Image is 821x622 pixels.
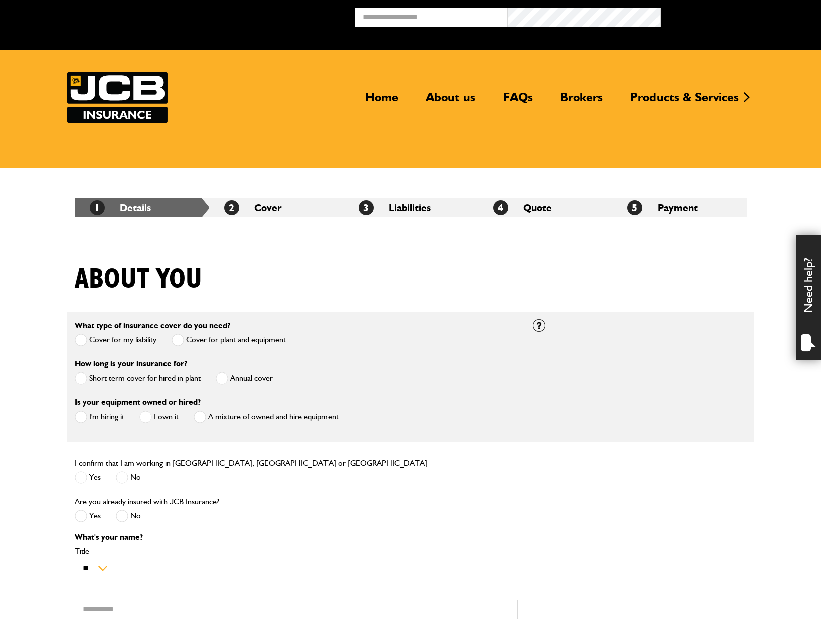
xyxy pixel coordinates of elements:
h1: About you [75,263,202,296]
span: 3 [359,200,374,215]
a: Home [358,90,406,113]
li: Cover [209,198,344,217]
label: I'm hiring it [75,411,124,423]
p: What's your name? [75,533,518,541]
label: Are you already insured with JCB Insurance? [75,497,219,506]
img: JCB Insurance Services logo [67,72,168,123]
a: About us [418,90,483,113]
span: 4 [493,200,508,215]
label: Short term cover for hired in plant [75,372,201,385]
label: No [116,510,141,522]
span: 5 [627,200,642,215]
div: Need help? [796,235,821,360]
label: I own it [139,411,179,423]
label: Yes [75,510,101,522]
li: Payment [612,198,747,217]
label: How long is your insurance for? [75,360,187,368]
li: Details [75,198,209,217]
span: 1 [90,200,105,215]
a: Products & Services [623,90,746,113]
label: Cover for plant and equipment [172,334,286,346]
label: Cover for my liability [75,334,156,346]
label: I confirm that I am working in [GEOGRAPHIC_DATA], [GEOGRAPHIC_DATA] or [GEOGRAPHIC_DATA] [75,459,427,467]
label: Annual cover [216,372,273,385]
label: Is your equipment owned or hired? [75,398,201,406]
label: No [116,471,141,484]
label: A mixture of owned and hire equipment [194,411,339,423]
a: JCB Insurance Services [67,72,168,123]
label: What type of insurance cover do you need? [75,322,230,330]
button: Broker Login [661,8,813,23]
a: Brokers [553,90,610,113]
span: 2 [224,200,239,215]
label: Title [75,547,518,555]
a: FAQs [496,90,540,113]
li: Liabilities [344,198,478,217]
li: Quote [478,198,612,217]
label: Yes [75,471,101,484]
